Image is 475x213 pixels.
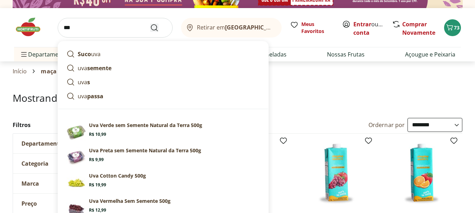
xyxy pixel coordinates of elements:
[405,50,455,59] a: Açougue e Peixaria
[58,18,173,38] input: search
[89,207,106,213] span: R$ 12,99
[89,172,146,179] p: Uva Cotton Candy 500g
[78,50,91,58] strong: Suco
[21,200,37,207] span: Preço
[303,139,370,206] img: SUCO DE UVA E MACA SIMPLES ASSIM 1L
[66,147,86,167] img: Uva Preta sem Semente Natural da Terra 500g
[64,47,263,61] a: Sucouva
[87,78,90,86] strong: s
[41,68,57,74] span: maça
[13,92,463,104] h1: Mostrando resultados para:
[13,68,27,74] a: Início
[89,198,171,205] p: Uva Vermelha Sem Semente 500g
[64,89,263,103] a: uvapassa
[14,16,49,38] img: Hortifruti
[444,19,461,36] button: Carrinho
[301,21,334,35] span: Meus Favoritos
[181,18,282,38] button: Retirar em[GEOGRAPHIC_DATA]/[GEOGRAPHIC_DATA]
[21,140,63,147] span: Departamento
[78,64,111,72] p: uva
[66,172,86,192] img: Uva Cotton Candy 500g
[368,121,405,129] label: Ordernar por
[13,134,118,153] button: Departamento
[64,169,263,195] a: Uva Cotton Candy 500gUva Cotton Candy 500gR$ 19,99
[89,182,106,188] span: R$ 19,99
[20,46,28,63] button: Menu
[13,174,118,193] button: Marca
[20,46,70,63] span: Departamentos
[89,157,104,162] span: R$ 9,99
[89,122,202,129] p: Uva Verde sem Semente Natural da Terra 500g
[66,122,86,141] img: Uva verde sem semente Natural da Terra 500g
[64,144,263,169] a: Uva Preta sem Semente Natural da Terra 500gUva Preta sem Semente Natural da Terra 500gR$ 9,99
[353,20,392,36] a: Criar conta
[353,20,371,28] a: Entrar
[87,92,103,100] strong: passa
[21,180,39,187] span: Marca
[353,20,385,37] span: ou
[64,119,263,144] a: Uva verde sem semente Natural da Terra 500gUva Verde sem Semente Natural da Terra 500gR$ 10,99
[13,154,118,173] button: Categoria
[89,132,106,137] span: R$ 10,99
[402,20,435,36] a: Comprar Novamente
[454,24,460,31] span: 73
[225,24,344,31] b: [GEOGRAPHIC_DATA]/[GEOGRAPHIC_DATA]
[197,24,275,31] span: Retirar em
[150,24,167,32] button: Submit Search
[78,50,101,58] p: uva
[327,50,365,59] a: Nossas Frutas
[389,139,455,206] img: SUCO DE LARANJA E MACA SIMPLES ASSIM 1L
[290,21,334,35] a: Meus Favoritos
[13,118,119,132] h2: Filtros
[78,92,103,100] p: uva
[64,75,263,89] a: uvas
[78,78,90,86] p: uva
[87,64,111,72] strong: semente
[64,61,263,75] a: uvasemente
[21,160,49,167] span: Categoria
[89,147,201,154] p: Uva Preta sem Semente Natural da Terra 500g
